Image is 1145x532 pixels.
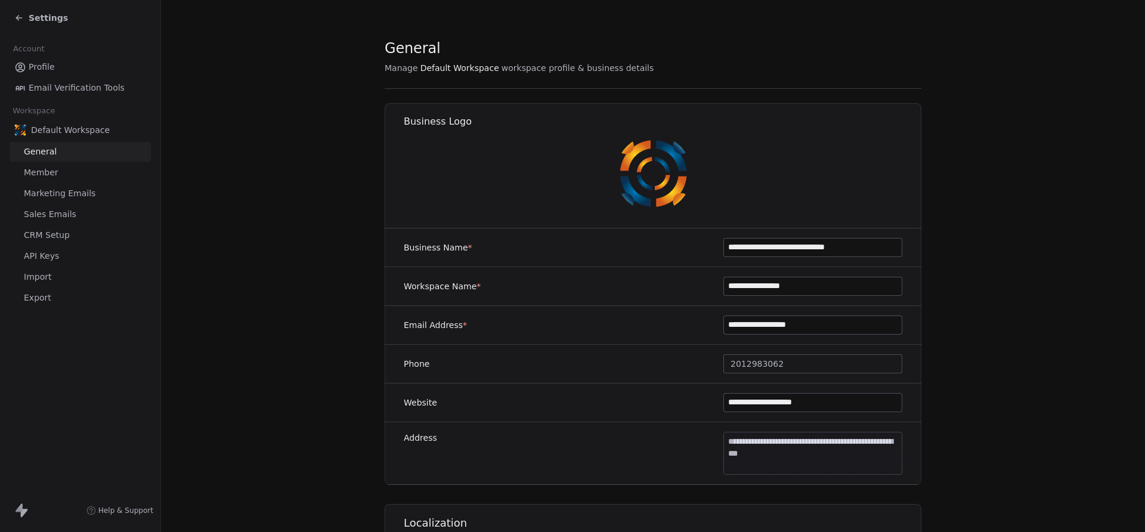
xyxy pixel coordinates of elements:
a: Marketing Emails [10,184,151,203]
span: Sales Emails [24,208,76,221]
img: logo-icon.png [615,135,692,212]
span: CRM Setup [24,229,70,242]
span: Manage [385,62,418,74]
a: Help & Support [86,506,153,515]
label: Workspace Name [404,280,481,292]
label: Business Name [404,242,472,253]
span: Default Workspace [31,124,110,136]
h1: Business Logo [404,115,922,128]
a: Sales Emails [10,205,151,224]
label: Email Address [404,319,467,331]
span: Account [8,40,49,58]
a: Import [10,267,151,287]
a: CRM Setup [10,225,151,245]
span: Marketing Emails [24,187,95,200]
label: Website [404,397,437,409]
span: Workspace [8,102,60,120]
span: API Keys [24,250,59,262]
span: General [24,146,57,158]
a: Settings [14,12,68,24]
span: Import [24,271,51,283]
span: 2012983062 [731,358,784,370]
span: Help & Support [98,506,153,515]
a: Export [10,288,151,308]
img: logo-icon.png [14,124,26,136]
a: General [10,142,151,162]
label: Phone [404,358,429,370]
span: General [385,39,441,57]
span: Email Verification Tools [29,82,125,94]
a: Profile [10,57,151,77]
button: 2012983062 [723,354,902,373]
span: Export [24,292,51,304]
span: workspace profile & business details [502,62,654,74]
span: Settings [29,12,68,24]
a: Member [10,163,151,183]
label: Address [404,432,437,444]
a: Email Verification Tools [10,78,151,98]
a: API Keys [10,246,151,266]
span: Profile [29,61,55,73]
span: Member [24,166,58,179]
span: Default Workspace [420,62,499,74]
h1: Localization [404,516,922,530]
